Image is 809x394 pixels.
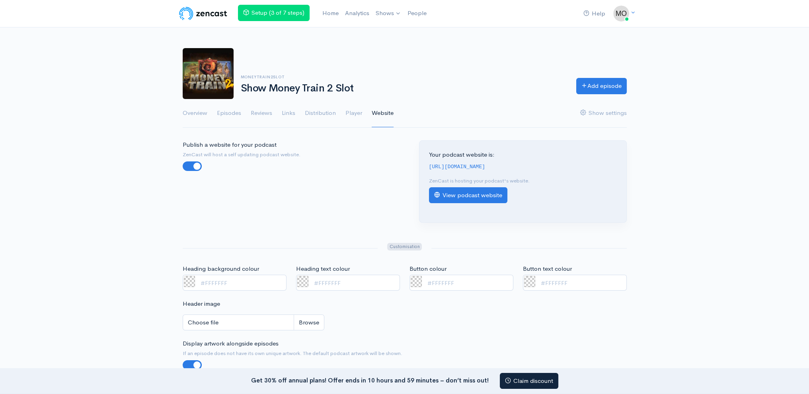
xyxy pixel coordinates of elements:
[429,164,485,170] code: [URL][DOMAIN_NAME]
[429,177,617,185] p: ZenCast is hosting your podcast's website.
[523,264,572,274] label: Button text colour
[217,99,241,128] a: Episodes
[345,99,362,128] a: Player
[342,5,372,22] a: Analytics
[183,349,627,357] small: If an episode does not have its own unique artwork. The default podcast artwork will be shown.
[429,150,617,159] p: Your podcast website is:
[523,275,627,291] input: #FFFFFFF
[183,339,279,348] label: Display artwork alongside episodes
[251,99,272,128] a: Reviews
[183,275,287,291] input: #FFFFFFF
[241,83,567,94] h1: Show Money Train 2 Slot
[183,299,220,309] label: Header image
[238,5,310,21] a: Setup (3 of 7 steps)
[183,264,259,274] label: Heading background colour
[576,78,627,94] a: Add episode
[580,99,627,128] a: Show settings
[251,376,489,384] strong: Get 30% off annual plans! Offer ends in 10 hours and 59 minutes – don’t miss out!
[241,75,567,79] h6: moneytrain2slot
[319,5,342,22] a: Home
[372,5,404,22] a: Shows
[613,6,629,21] img: ...
[296,275,400,291] input: #FFFFFFF
[409,275,513,291] input: #FFFFFFF
[404,5,430,22] a: People
[500,373,558,389] a: Claim discount
[178,6,228,21] img: ZenCast Logo
[183,99,207,128] a: Overview
[296,264,350,274] label: Heading text colour
[372,99,394,128] a: Website
[183,151,400,159] small: ZenCast will host a self updating podcast website.
[580,5,608,22] a: Help
[409,264,446,274] label: Button colour
[387,243,422,250] span: Customisation
[282,99,295,128] a: Links
[183,140,277,149] label: Publish a website for your podcast
[429,187,507,204] a: View podcast website
[305,99,336,128] a: Distribution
